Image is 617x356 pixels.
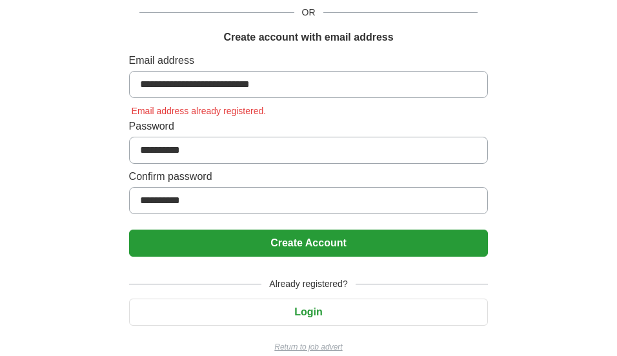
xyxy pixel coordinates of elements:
span: Email address already registered. [129,106,269,116]
label: Password [129,119,489,134]
span: Already registered? [261,277,355,291]
button: Create Account [129,230,489,257]
a: Login [129,306,489,317]
span: OR [294,6,323,19]
label: Confirm password [129,169,489,184]
h1: Create account with email address [223,30,393,45]
label: Email address [129,53,489,68]
a: Return to job advert [129,341,489,353]
button: Login [129,299,489,326]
